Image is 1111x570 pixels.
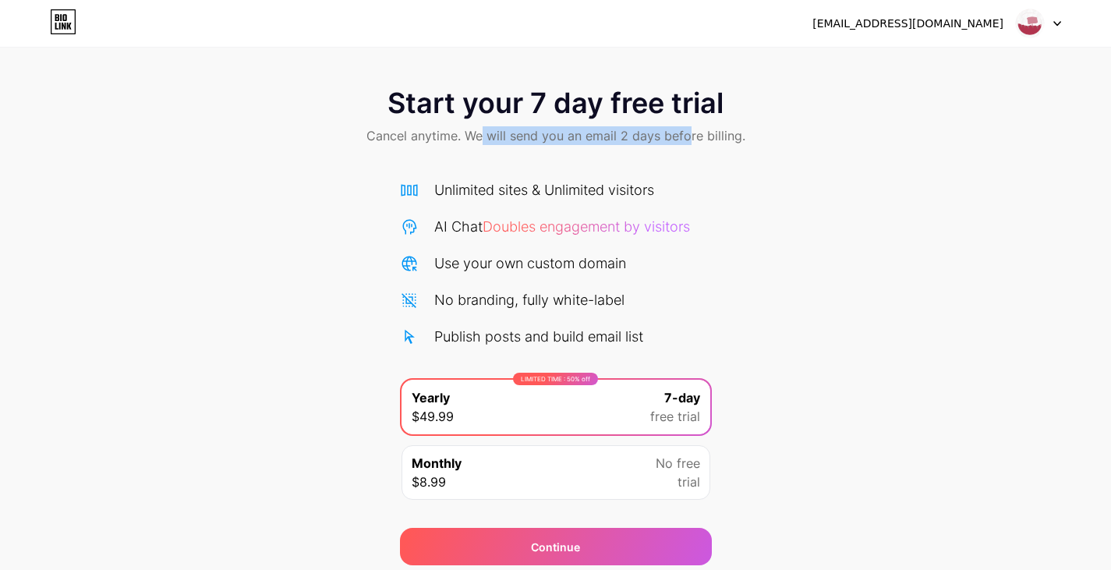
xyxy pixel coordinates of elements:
[412,388,450,407] span: Yearly
[513,373,598,385] div: LIMITED TIME : 50% off
[650,407,700,426] span: free trial
[434,179,654,200] div: Unlimited sites & Unlimited visitors
[678,473,700,491] span: trial
[656,454,700,473] span: No free
[434,253,626,274] div: Use your own custom domain
[1015,9,1045,38] img: sindicatfspub
[412,473,446,491] span: $8.99
[366,126,745,145] span: Cancel anytime. We will send you an email 2 days before billing.
[434,326,643,347] div: Publish posts and build email list
[434,216,690,237] div: AI Chat
[812,16,1003,32] div: [EMAIL_ADDRESS][DOMAIN_NAME]
[483,218,690,235] span: Doubles engagement by visitors
[387,87,724,119] span: Start your 7 day free trial
[531,539,580,555] div: Continue
[412,454,462,473] span: Monthly
[412,407,454,426] span: $49.99
[664,388,700,407] span: 7-day
[434,289,624,310] div: No branding, fully white-label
